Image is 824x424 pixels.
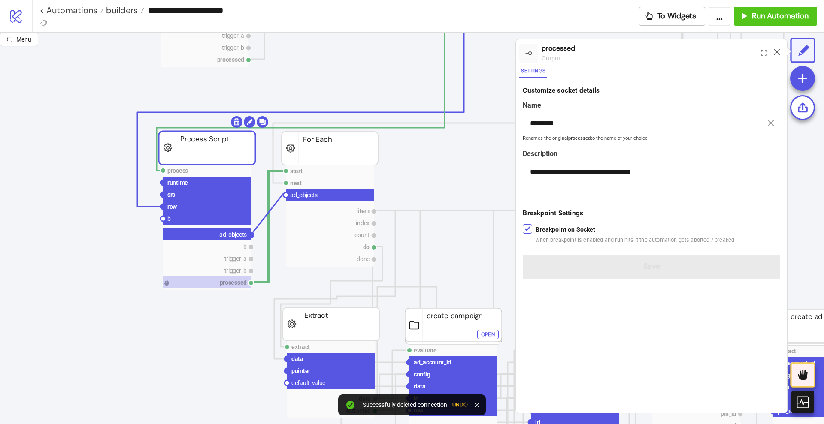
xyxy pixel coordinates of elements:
text: next [290,180,302,186]
text: b [243,243,247,250]
label: Name [523,100,780,111]
span: when breakpoint is enabled and run hits it the automation gets aborted / breaked [536,236,734,244]
text: process [167,167,188,174]
text: index [356,220,370,226]
text: data [414,383,426,390]
text: extract [291,343,310,350]
text: default_value [291,379,325,386]
text: evaluate [414,347,437,354]
button: Run Automation [734,7,817,26]
span: Menu [16,36,31,43]
button: Open [477,330,499,339]
button: Settings [519,66,547,78]
button: Undo [452,402,468,408]
text: count [354,232,370,238]
div: output [542,54,757,63]
a: < Automations [39,6,104,15]
text: pointer [291,367,310,374]
text: item [357,207,370,214]
text: pin_id [721,410,736,417]
div: Open [481,330,495,340]
span: Run Automation [752,11,809,21]
text: row [167,203,177,210]
text: ad_account_id [414,359,451,366]
b: processed [568,135,591,141]
div: processed [542,43,757,54]
text: start [290,168,303,174]
text: config [414,371,430,378]
small: Renames the original to the name of your choice [523,136,780,141]
a: builders [104,6,144,15]
text: src [167,191,175,198]
span: builders [104,5,138,16]
div: Customize socket details [523,85,780,96]
text: ad_objects [219,231,247,238]
div: Breakpoint Settings [523,208,780,218]
text: ad_objects [290,192,318,198]
span: To Widgets [657,11,697,21]
button: To Widgets [639,7,706,26]
text: b [167,215,171,222]
span: radius-bottomright [7,36,13,42]
text: data [291,355,303,362]
button: ... [709,7,730,26]
span: expand [761,50,767,56]
label: Description [523,148,780,159]
div: Successfully deleted connection. [363,401,449,409]
label: Breakpoint on Socket [536,225,734,244]
text: ad_account_id [778,360,815,367]
text: runtime [167,179,188,186]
